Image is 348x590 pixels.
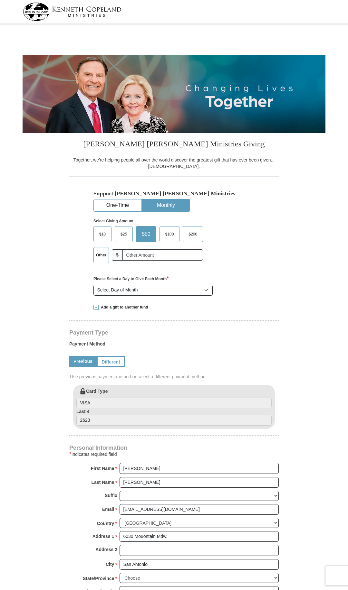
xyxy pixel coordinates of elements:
div: Together, we're helping people all over the world discover the greatest gift that has ever been g... [69,157,279,170]
a: Different [97,356,125,367]
span: $50 [139,229,154,239]
strong: First Name [91,464,114,473]
span: $25 [117,229,130,239]
span: $200 [185,229,200,239]
div: Indicates required field [69,450,279,458]
img: kcm-header-logo.svg [23,3,121,21]
label: Card Type [76,388,272,409]
input: Last 4 [76,415,272,426]
span: Use previous payment method or select a different payment method. [70,373,279,380]
span: $100 [162,229,177,239]
strong: Suffix [105,491,117,500]
h4: Payment Type [69,330,279,335]
span: $ [112,249,123,261]
label: Payment Method [69,341,279,350]
button: Monthly [142,199,190,211]
strong: Address 2 [95,545,117,554]
label: Other [94,247,109,263]
strong: State/Province [83,574,114,583]
strong: Country [97,519,114,528]
h3: [PERSON_NAME] [PERSON_NAME] Ministries Giving [69,133,279,157]
input: Other Amount [122,249,203,261]
h5: Support [PERSON_NAME] [PERSON_NAME] Ministries [93,190,255,197]
a: Previous [69,356,97,367]
strong: Email [102,505,114,514]
input: Card Type [76,398,272,409]
strong: Select Giving Amount [93,219,133,223]
strong: Address 1 [92,532,114,541]
button: One-Time [94,199,141,211]
strong: Please Select a Day to Give Each Month [93,277,169,281]
span: $10 [96,229,109,239]
label: Last 4 [76,408,272,426]
span: Add a gift to another fund [99,305,148,310]
strong: Last Name [92,478,114,487]
strong: City [106,560,114,569]
h4: Personal Information [69,445,279,450]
